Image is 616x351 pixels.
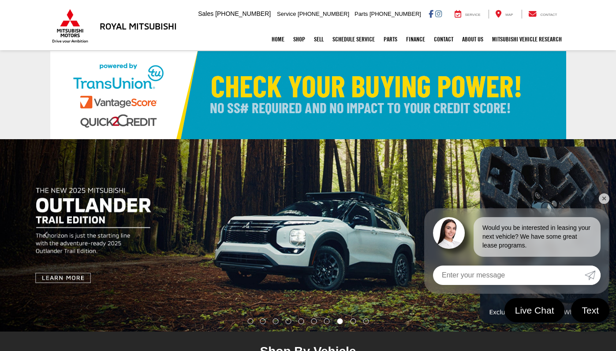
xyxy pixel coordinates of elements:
a: Text [571,298,609,322]
span: Contact [540,13,557,17]
a: Shop [289,28,310,50]
a: Schedule Service: Opens in a new tab [328,28,379,50]
a: Live Chat [504,298,565,322]
input: Enter your message [433,266,585,285]
li: Go to slide number 1. [247,318,253,324]
a: Facebook: Click to visit our Facebook page [429,10,433,17]
li: Go to slide number 5. [299,318,304,324]
span: Text [577,304,603,316]
span: Sales [198,10,213,17]
h3: Royal Mitsubishi [100,21,177,31]
a: Map [489,10,519,18]
a: Finance [402,28,429,50]
a: Home [267,28,289,50]
a: Parts: Opens in a new tab [379,28,402,50]
a: Submit [585,266,601,285]
a: About Us [458,28,488,50]
img: Agent profile photo [433,217,465,249]
li: Go to slide number 10. [363,318,369,324]
li: Go to slide number 8. [337,318,343,324]
a: Contact [429,28,458,50]
span: Parts [355,11,368,17]
img: Mitsubishi [50,9,90,43]
img: Check Your Buying Power [50,51,566,139]
li: Go to slide number 2. [260,318,266,324]
li: Go to slide number 3. [273,318,279,324]
li: Go to slide number 4. [286,318,291,324]
span: Live Chat [511,304,559,316]
span: Service [277,11,296,17]
span: [PHONE_NUMBER] [215,10,271,17]
div: Would you be interested in leasing your next vehicle? We have some great lease programs. [474,217,601,257]
a: Instagram: Click to visit our Instagram page [435,10,442,17]
span: Map [505,13,513,17]
a: Mitsubishi Vehicle Research [488,28,566,50]
li: Go to slide number 6. [311,318,317,324]
li: Go to slide number 7. [324,318,329,324]
button: Click to view next picture. [523,157,616,314]
span: [PHONE_NUMBER] [298,11,349,17]
span: [PHONE_NUMBER] [370,11,421,17]
a: Contact [522,10,564,18]
span: Service [465,13,481,17]
a: Sell [310,28,328,50]
li: Go to slide number 9. [350,318,356,324]
a: Service [448,10,487,18]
